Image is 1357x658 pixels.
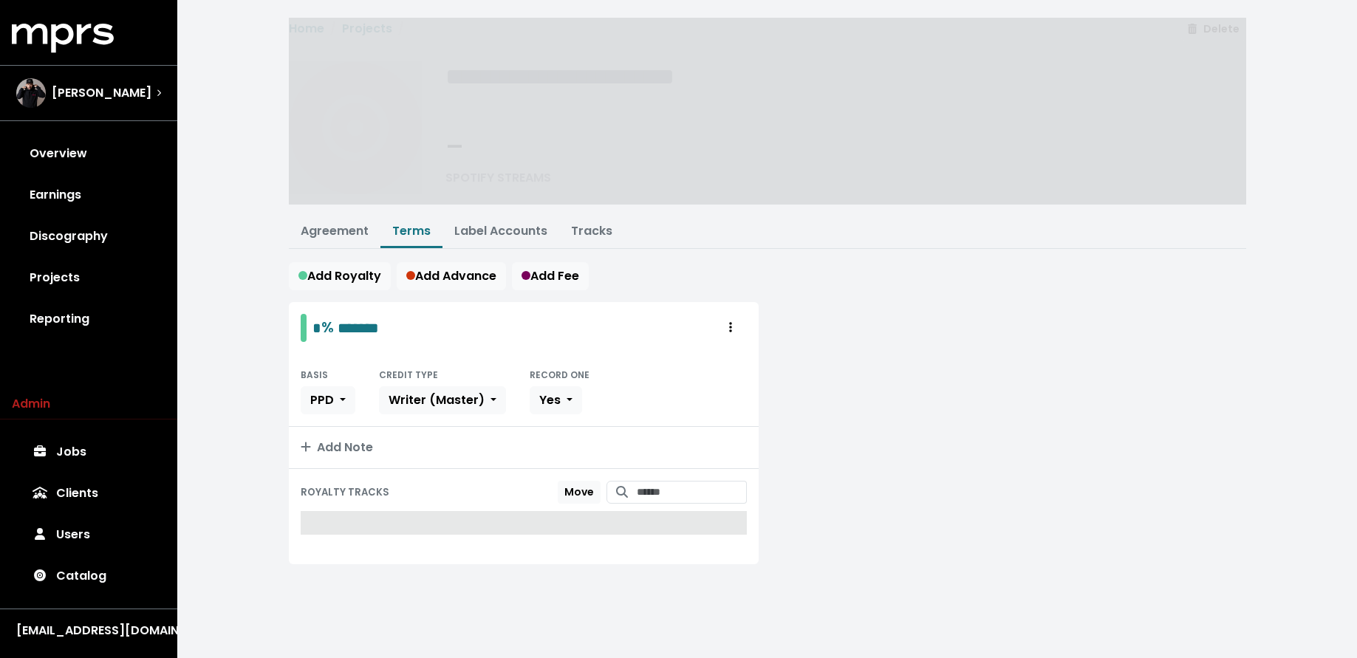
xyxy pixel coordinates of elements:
a: Overview [12,133,165,174]
div: [EMAIL_ADDRESS][DOMAIN_NAME] [16,622,161,640]
img: The selected account / producer [16,78,46,108]
a: Catalog [12,555,165,597]
span: Add Royalty [298,267,381,284]
button: Add Fee [512,262,589,290]
span: Add Advance [406,267,496,284]
button: Royalty administration options [714,314,747,342]
small: RECORD ONE [530,369,589,381]
a: Projects [12,257,165,298]
a: Discography [12,216,165,257]
span: Yes [539,391,561,408]
span: Move [564,484,594,499]
small: BASIS [301,369,328,381]
small: CREDIT TYPE [379,369,438,381]
a: Users [12,514,165,555]
button: Yes [530,386,582,414]
span: Edit value [338,321,379,335]
a: Clients [12,473,165,514]
span: [PERSON_NAME] [52,84,151,102]
button: Writer (Master) [379,386,506,414]
a: Reporting [12,298,165,340]
span: Add Fee [522,267,579,284]
span: % [321,317,334,337]
a: Agreement [301,222,369,239]
button: Add Royalty [289,262,391,290]
small: ROYALTY TRACKS [301,485,389,499]
a: mprs logo [12,29,114,46]
button: Move [558,481,601,504]
a: Label Accounts [454,222,547,239]
input: Search for tracks by title and link them to this royalty [637,481,747,504]
span: Add Note [301,439,373,456]
a: Tracks [571,222,612,239]
a: Terms [392,222,431,239]
a: Earnings [12,174,165,216]
button: PPD [301,386,355,414]
span: PPD [310,391,334,408]
button: Add Note [289,427,759,468]
a: Jobs [12,431,165,473]
button: [EMAIL_ADDRESS][DOMAIN_NAME] [12,621,165,640]
span: Edit value [312,321,321,335]
button: Add Advance [397,262,506,290]
span: Writer (Master) [389,391,485,408]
